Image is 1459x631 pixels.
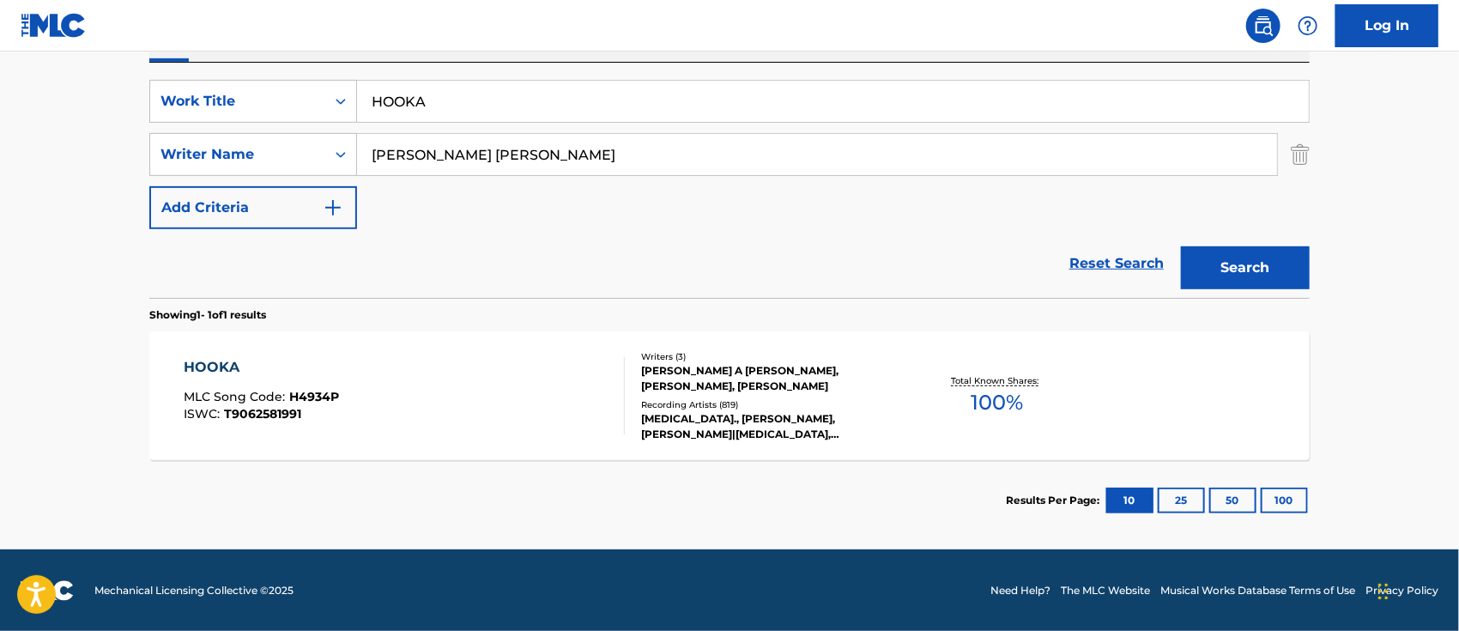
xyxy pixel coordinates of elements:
[1335,4,1438,47] a: Log In
[185,389,290,404] span: MLC Song Code :
[1291,133,1310,176] img: Delete Criterion
[951,374,1043,387] p: Total Known Shares:
[641,350,900,363] div: Writers ( 3 )
[1209,488,1256,513] button: 50
[185,357,340,378] div: HOOKA
[323,197,343,218] img: 9d2ae6d4665cec9f34b9.svg
[1246,9,1280,43] a: Public Search
[1061,245,1172,282] a: Reset Search
[149,186,357,229] button: Add Criteria
[1298,15,1318,36] img: help
[971,387,1023,418] span: 100 %
[990,583,1050,598] a: Need Help?
[160,91,315,112] div: Work Title
[641,398,900,411] div: Recording Artists ( 819 )
[185,406,225,422] span: ISWC :
[1106,488,1153,513] button: 10
[225,406,302,422] span: T9062581991
[290,389,340,404] span: H4934P
[21,580,74,601] img: logo
[1261,488,1308,513] button: 100
[1373,549,1459,631] iframe: Chat Widget
[94,583,294,598] span: Mechanical Licensing Collective © 2025
[149,80,1310,298] form: Search Form
[1006,493,1104,508] p: Results Per Page:
[1061,583,1150,598] a: The MLC Website
[149,307,266,323] p: Showing 1 - 1 of 1 results
[641,411,900,442] div: [MEDICAL_DATA]., [PERSON_NAME], [PERSON_NAME]|[MEDICAL_DATA], [MEDICAL_DATA], [PERSON_NAME], [PER...
[1181,246,1310,289] button: Search
[1365,583,1438,598] a: Privacy Policy
[641,363,900,394] div: [PERSON_NAME] A [PERSON_NAME], [PERSON_NAME], [PERSON_NAME]
[160,144,315,165] div: Writer Name
[1253,15,1274,36] img: search
[1378,566,1389,617] div: Arrastrar
[1158,488,1205,513] button: 25
[1160,583,1355,598] a: Musical Works Database Terms of Use
[149,331,1310,460] a: HOOKAMLC Song Code:H4934PISWC:T9062581991Writers (3)[PERSON_NAME] A [PERSON_NAME], [PERSON_NAME],...
[21,13,87,38] img: MLC Logo
[1373,549,1459,631] div: Widget de chat
[1291,9,1325,43] div: Help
